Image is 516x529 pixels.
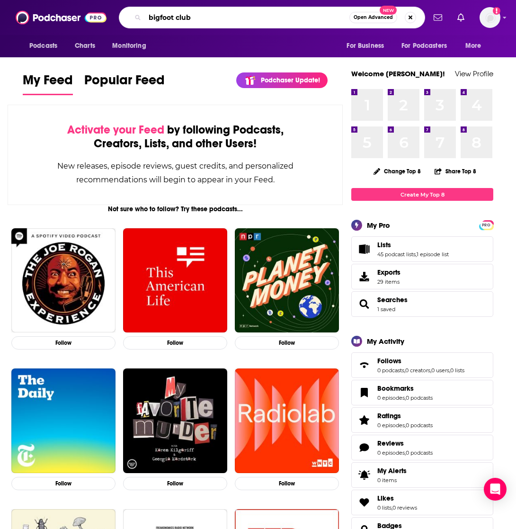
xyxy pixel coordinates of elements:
a: 1 saved [377,306,395,313]
a: Charts [69,37,101,55]
span: , [449,367,450,374]
button: Follow [235,336,339,350]
img: The Daily [11,368,116,473]
button: Open AdvancedNew [349,12,397,23]
a: Planet Money [235,228,339,332]
img: User Profile [480,7,500,28]
button: Follow [235,477,339,491]
a: Ratings [355,413,374,427]
span: Follows [377,357,401,365]
button: Follow [123,336,227,350]
span: New [380,6,397,15]
div: My Activity [367,337,404,346]
div: My Pro [367,221,390,230]
img: Radiolab [235,368,339,473]
a: Reviews [377,439,433,448]
span: My Alerts [355,468,374,482]
span: , [405,395,406,401]
a: Bookmarks [355,386,374,399]
span: Exports [377,268,400,277]
span: My Alerts [377,466,407,475]
button: Change Top 8 [368,165,427,177]
p: Podchaser Update! [261,76,320,84]
button: open menu [340,37,396,55]
span: For Business [347,39,384,53]
img: This American Life [123,228,227,332]
span: Ratings [377,412,401,420]
span: Logged in as ereardon [480,7,500,28]
a: Show notifications dropdown [430,9,446,26]
button: open menu [106,37,158,55]
img: Podchaser - Follow, Share and Rate Podcasts [16,9,107,27]
a: Searches [377,296,408,304]
span: 29 items [377,278,400,285]
a: Bookmarks [377,384,433,393]
span: Follows [351,352,493,378]
span: Lists [377,241,391,249]
span: Bookmarks [351,380,493,405]
span: PRO [480,222,492,229]
button: Follow [123,477,227,491]
a: PRO [480,221,492,228]
a: Popular Feed [84,72,165,95]
span: Searches [351,291,493,317]
button: Share Top 8 [434,162,477,180]
span: , [405,422,406,429]
a: 0 podcasts [406,449,433,456]
a: Lists [355,242,374,256]
a: My Alerts [351,462,493,488]
a: 0 lists [377,504,391,511]
div: Not sure who to follow? Try these podcasts... [8,205,343,213]
span: Bookmarks [377,384,414,393]
a: Show notifications dropdown [454,9,468,26]
span: Podcasts [29,39,57,53]
a: 0 users [431,367,449,374]
button: Follow [11,336,116,350]
a: 0 episodes [377,422,405,429]
a: 0 podcasts [406,422,433,429]
span: Lists [351,236,493,262]
a: 0 creators [405,367,430,374]
button: open menu [395,37,461,55]
input: Search podcasts, credits, & more... [145,10,349,25]
span: , [430,367,431,374]
span: , [404,367,405,374]
a: Searches [355,297,374,311]
span: Activate your Feed [67,123,164,137]
span: Open Advanced [354,15,393,20]
div: New releases, episode reviews, guest credits, and personalized recommendations will begin to appe... [55,159,295,187]
a: 1 episode list [417,251,449,258]
a: View Profile [455,69,493,78]
img: The Joe Rogan Experience [11,228,116,332]
a: Welcome [PERSON_NAME]! [351,69,445,78]
svg: Add a profile image [493,7,500,15]
span: For Podcasters [401,39,447,53]
a: 0 podcasts [406,395,433,401]
div: Search podcasts, credits, & more... [119,7,425,28]
button: open menu [23,37,70,55]
a: Likes [355,496,374,509]
span: Exports [355,270,374,283]
a: 0 podcasts [377,367,404,374]
span: Reviews [351,435,493,460]
img: My Favorite Murder with Karen Kilgariff and Georgia Hardstark [123,368,227,473]
button: Follow [11,477,116,491]
a: Likes [377,494,417,502]
span: More [465,39,481,53]
button: open menu [459,37,493,55]
span: Popular Feed [84,72,165,94]
span: Charts [75,39,95,53]
span: Likes [377,494,394,502]
a: Lists [377,241,449,249]
div: by following Podcasts, Creators, Lists, and other Users! [55,123,295,151]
